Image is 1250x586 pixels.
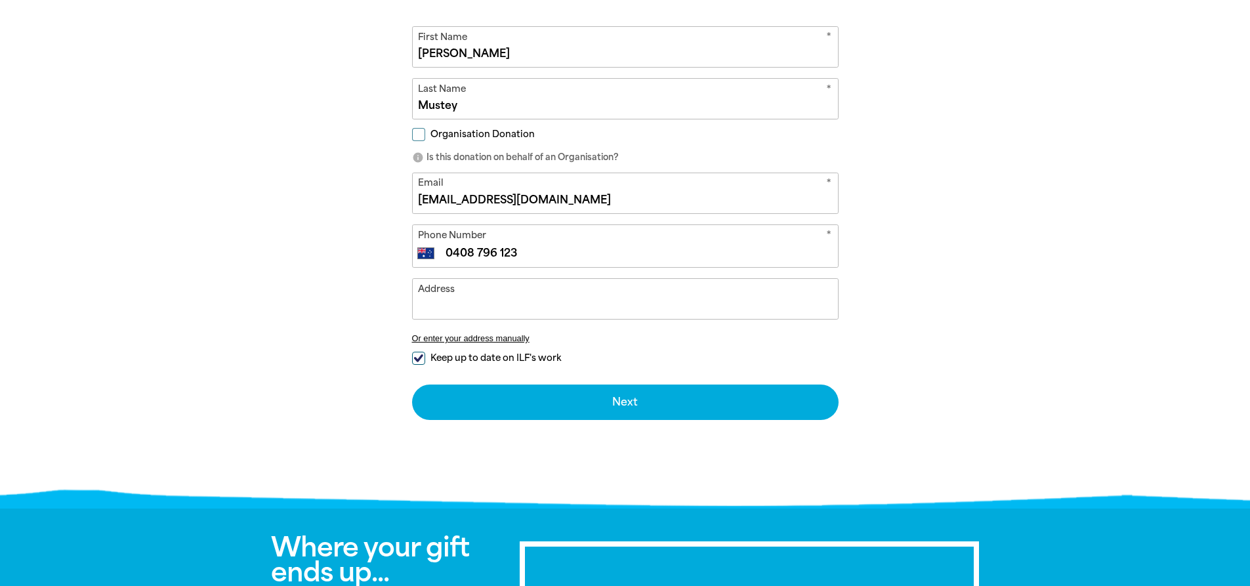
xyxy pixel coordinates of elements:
i: Required [826,228,831,245]
input: Organisation Donation [412,128,425,141]
i: info [412,152,424,163]
button: Or enter your address manually [412,333,839,343]
p: Is this donation on behalf of an Organisation? [412,151,839,164]
button: Next [412,385,839,420]
span: Organisation Donation [430,128,535,140]
input: Keep up to date on ILF's work [412,352,425,365]
span: Keep up to date on ILF's work [430,352,561,364]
